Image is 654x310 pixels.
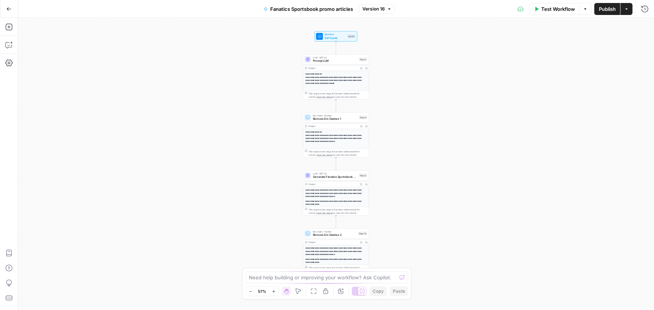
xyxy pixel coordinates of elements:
span: Fanatics Sportsbook promo articles [270,5,353,13]
g: Edge from step_9 to step_3 [335,158,337,170]
button: Test Workflow [530,3,579,15]
span: LLM · GPT-4.1 [313,56,358,59]
span: Prompt LLM [313,59,358,63]
div: Output [309,183,358,186]
span: Run Code · Python [313,114,358,117]
div: Step 3 [359,174,367,177]
button: Fanatics Sportsbook promo articles [259,3,358,15]
div: This output is too large & has been abbreviated for review. to view the full content. [309,208,367,215]
span: 57% [258,288,266,294]
span: Generate Fanatics Sportsbook articles [313,175,358,179]
span: Test Workflow [541,5,575,13]
g: Edge from step_3 to step_10 [335,216,337,228]
div: Step 2 [359,58,367,61]
span: Remove Em Dashes 2 [313,233,356,237]
div: This output is too large & has been abbreviated for review. to view the full content. [309,150,367,156]
div: Output [309,241,358,244]
div: This output is too large & has been abbreviated for review. to view the full content. [309,266,367,273]
button: Publish [594,3,620,15]
span: LLM · GPT-4.1 [313,172,358,175]
g: Edge from step_2 to step_9 [335,100,337,112]
div: Output [309,67,358,70]
span: Publish [599,5,616,13]
div: Output [309,125,358,128]
span: Copy the output [317,212,333,214]
div: WorkflowSet InputsInputs [303,31,369,41]
button: Version 16 [359,4,395,14]
span: Remove Em Dashes 1 [313,117,358,121]
span: Set Inputs [325,36,346,40]
div: Inputs [347,34,355,38]
span: Copy the output [317,154,333,156]
div: Step 9 [359,116,367,119]
div: Step 10 [358,232,367,235]
div: This output is too large & has been abbreviated for review. to view the full content. [309,92,367,98]
span: Copy [373,288,384,295]
span: Version 16 [362,6,385,12]
span: Paste [393,288,405,295]
span: Workflow [325,33,346,36]
g: Edge from start to step_2 [335,42,337,54]
span: Run Code · Python [313,230,356,233]
button: Paste [390,286,408,296]
span: Copy the output [317,95,333,98]
button: Copy [370,286,387,296]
